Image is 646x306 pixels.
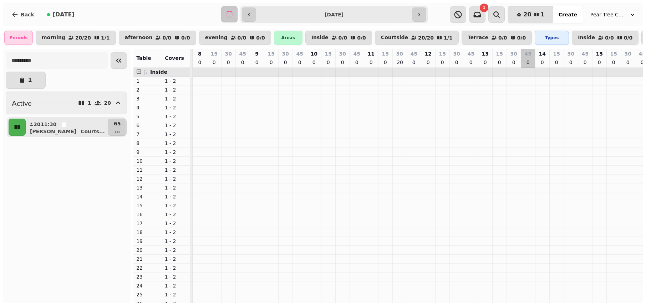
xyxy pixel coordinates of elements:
p: 1 [136,77,159,84]
p: 15 [439,50,446,57]
p: 20 [104,100,111,105]
p: 15 [596,50,602,57]
button: Active120 [6,92,127,114]
p: 0 / 0 [624,35,633,40]
p: 0 [225,59,231,66]
span: [DATE] [53,12,75,17]
p: 16 [136,211,159,218]
span: Covers [165,55,184,61]
p: 5 [136,113,159,120]
p: 0 [611,59,616,66]
p: 1 / 1 [444,35,453,40]
span: Pear Tree Cafe ([GEOGRAPHIC_DATA]) [590,11,626,18]
p: 1 - 2 [165,184,188,191]
p: 0 [625,59,631,66]
p: 1 - 2 [165,220,188,227]
span: 1 [483,6,485,10]
h2: Active [12,98,31,108]
p: 6 [136,122,159,129]
p: 0 / 0 [162,35,171,40]
button: 1 [6,72,46,89]
p: 0 [254,59,260,66]
p: 0 / 0 [181,35,190,40]
p: 1 - 2 [165,149,188,156]
p: 0 [240,59,245,66]
p: 0 [639,59,645,66]
p: 0 [297,59,302,66]
p: Inside [578,35,595,41]
button: evening0/00/0 [199,31,271,45]
span: 20 [523,12,531,17]
p: 1 - 2 [165,264,188,271]
p: 24 [136,282,159,289]
p: 8 [136,140,159,147]
p: 0 / 0 [238,35,246,40]
p: 0 / 0 [498,35,507,40]
button: Inside0/00/0 [572,31,639,45]
span: 1 [541,12,545,17]
p: morning [42,35,65,41]
p: 15 [496,50,503,57]
p: 1 - 2 [165,104,188,111]
p: 0 [468,59,474,66]
p: Terrace [468,35,488,41]
p: 18 [136,229,159,236]
p: 10 [310,50,317,57]
button: Back [6,6,40,23]
p: 0 [340,59,345,66]
button: Pear Tree Cafe ([GEOGRAPHIC_DATA]) [586,8,640,21]
p: 1 - 2 [165,86,188,93]
p: 1 - 2 [165,211,188,218]
button: Collapse sidebar [111,52,127,69]
button: Create [553,6,583,23]
p: 1 - 2 [165,202,188,209]
p: 1 [88,100,91,105]
button: [DATE] [41,6,80,23]
p: 20 [136,247,159,254]
p: 30 [282,50,289,57]
p: 0 [325,59,331,66]
p: 1 - 2 [165,131,188,138]
p: 0 [425,59,431,66]
p: 1 - 2 [165,229,188,236]
p: 45 [353,50,360,57]
p: 12 [136,175,159,182]
p: 23 [136,273,159,280]
p: 15 [325,50,331,57]
p: 19 [136,238,159,245]
button: afternoon0/00/0 [119,31,196,45]
p: 10 [136,157,159,165]
p: 0 [582,59,588,66]
p: 0 [596,59,602,66]
p: 1 - 2 [165,122,188,129]
p: 1 - 2 [165,273,188,280]
p: 25 [136,291,159,298]
p: evening [205,35,228,41]
p: 14 [539,50,545,57]
p: 12 [424,50,431,57]
p: 1 - 2 [165,77,188,84]
div: Periods [4,31,33,45]
p: 1 - 2 [165,140,188,147]
p: 3 [136,95,159,102]
button: Courtside20/201/1 [375,31,459,45]
button: 201 [508,6,553,23]
span: Table [136,55,151,61]
button: 2011:30[PERSON_NAME]Courts... [27,119,106,136]
p: 1 - 2 [165,238,188,245]
p: 13 [136,184,159,191]
p: 21 [136,255,159,263]
p: 0 [211,59,217,66]
p: 30 [396,50,403,57]
p: 0 [197,59,203,66]
p: 15 [382,50,388,57]
p: 0 [382,59,388,66]
p: 1 - 2 [165,175,188,182]
p: 45 [467,50,474,57]
p: 0 [511,59,517,66]
p: 0 [368,59,374,66]
div: Types [535,31,569,45]
p: 1 - 2 [165,157,188,165]
p: 11 [136,166,159,173]
p: Inside [311,35,329,41]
